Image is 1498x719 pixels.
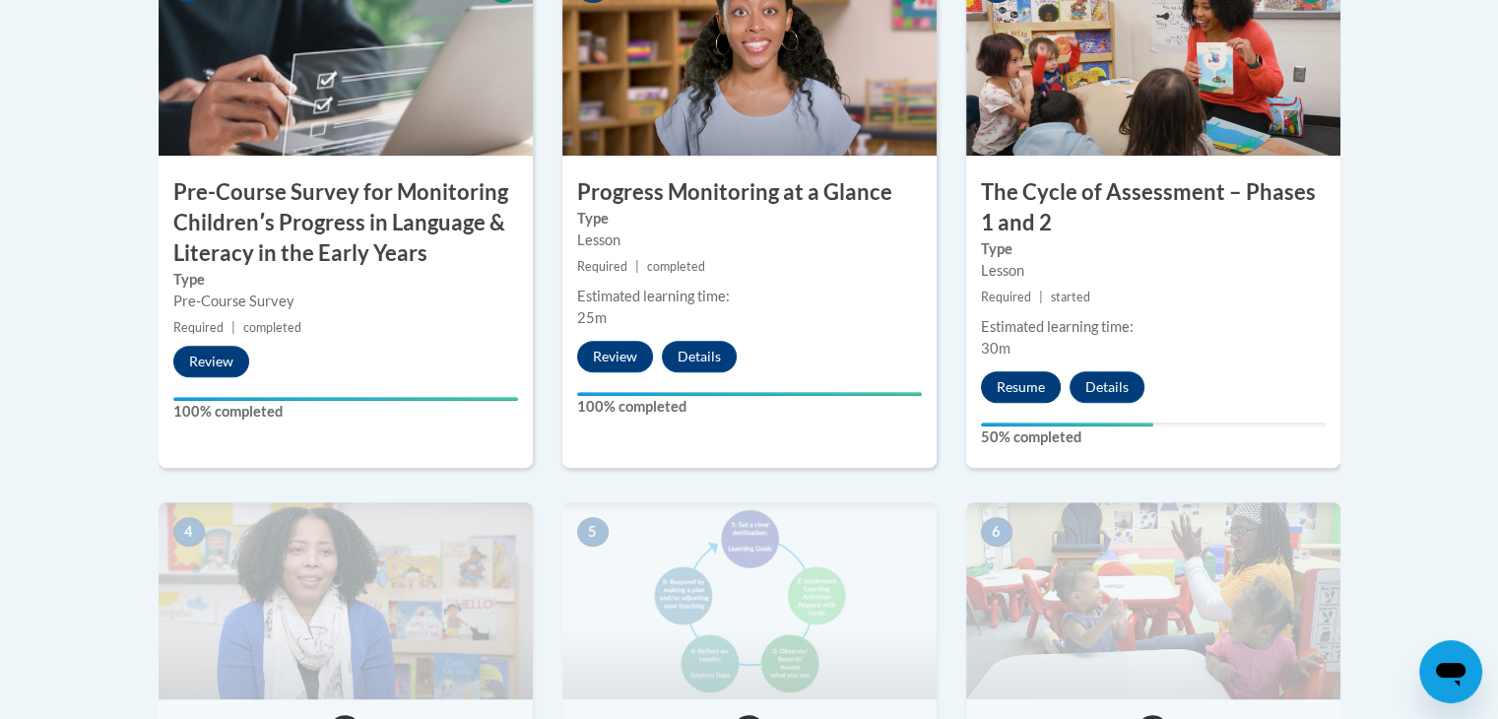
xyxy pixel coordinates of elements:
[562,177,937,208] h3: Progress Monitoring at a Glance
[577,396,922,418] label: 100% completed
[1051,290,1090,304] span: started
[981,423,1153,426] div: Your progress
[577,392,922,396] div: Your progress
[173,401,518,423] label: 100% completed
[562,502,937,699] img: Course Image
[577,286,922,307] div: Estimated learning time:
[981,426,1326,448] label: 50% completed
[981,290,1031,304] span: Required
[635,259,639,274] span: |
[173,269,518,291] label: Type
[231,320,235,335] span: |
[159,502,533,699] img: Course Image
[173,397,518,401] div: Your progress
[1419,640,1482,703] iframe: Button to launch messaging window
[173,517,205,547] span: 4
[966,177,1340,238] h3: The Cycle of Assessment – Phases 1 and 2
[577,229,922,251] div: Lesson
[159,177,533,268] h3: Pre-Course Survey for Monitoring Childrenʹs Progress in Language & Literacy in the Early Years
[662,341,737,372] button: Details
[647,259,705,274] span: completed
[981,316,1326,338] div: Estimated learning time:
[173,291,518,312] div: Pre-Course Survey
[243,320,301,335] span: completed
[577,309,607,326] span: 25m
[1070,371,1144,403] button: Details
[981,238,1326,260] label: Type
[981,260,1326,282] div: Lesson
[577,517,609,547] span: 5
[577,208,922,229] label: Type
[173,320,224,335] span: Required
[577,341,653,372] button: Review
[173,346,249,377] button: Review
[981,340,1010,357] span: 30m
[577,259,627,274] span: Required
[1039,290,1043,304] span: |
[981,517,1012,547] span: 6
[966,502,1340,699] img: Course Image
[981,371,1061,403] button: Resume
